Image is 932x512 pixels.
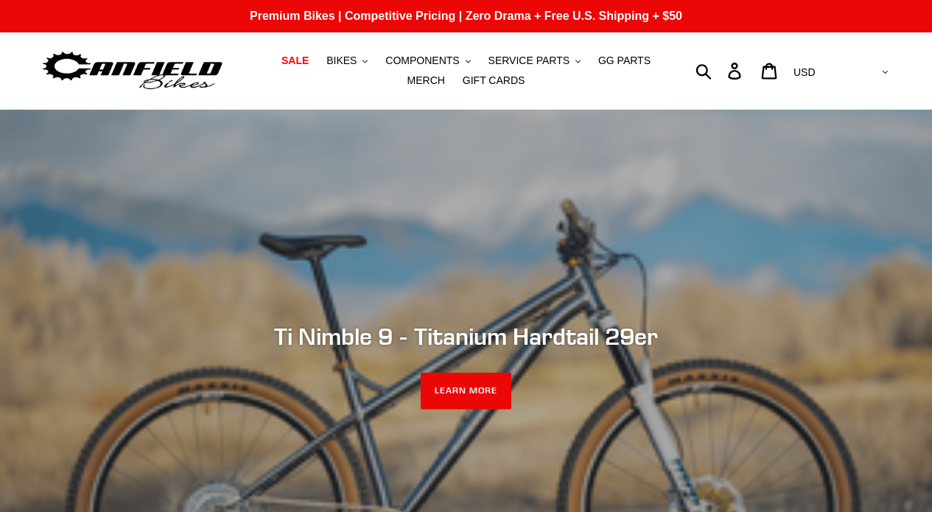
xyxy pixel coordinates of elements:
a: LEARN MORE [421,373,511,410]
span: COMPONENTS [385,55,459,67]
h2: Ti Nimble 9 - Titanium Hardtail 29er [65,322,868,350]
a: GG PARTS [591,51,658,71]
button: SERVICE PARTS [481,51,588,71]
a: GIFT CARDS [455,71,533,91]
img: Canfield Bikes [41,48,225,94]
a: MERCH [400,71,452,91]
button: COMPONENTS [378,51,477,71]
span: MERCH [407,74,445,87]
a: SALE [274,51,316,71]
button: BIKES [319,51,375,71]
span: SALE [281,55,309,67]
span: GIFT CARDS [463,74,525,87]
span: GG PARTS [598,55,651,67]
span: BIKES [326,55,357,67]
span: SERVICE PARTS [488,55,570,67]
